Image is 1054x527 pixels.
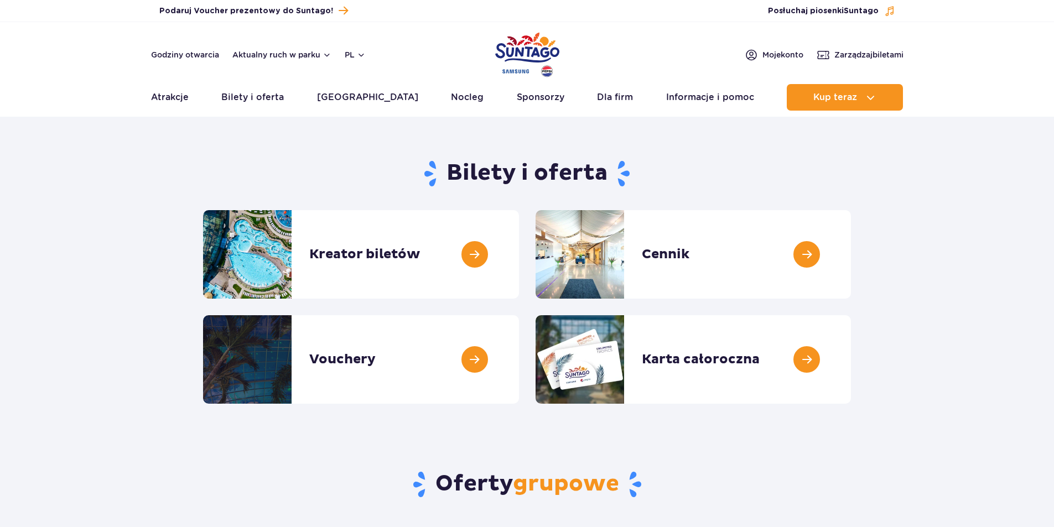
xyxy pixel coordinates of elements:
h2: Oferty [203,470,851,499]
a: Sponsorzy [517,84,564,111]
span: grupowe [513,470,619,498]
a: [GEOGRAPHIC_DATA] [317,84,418,111]
span: Suntago [844,7,879,15]
span: Moje konto [762,49,803,60]
h1: Bilety i oferta [203,159,851,188]
button: Kup teraz [787,84,903,111]
span: Podaruj Voucher prezentowy do Suntago! [159,6,333,17]
a: Mojekonto [745,48,803,61]
a: Godziny otwarcia [151,49,219,60]
a: Dla firm [597,84,633,111]
span: Kup teraz [813,92,857,102]
a: Zarządzajbiletami [817,48,904,61]
a: Park of Poland [495,28,559,79]
a: Podaruj Voucher prezentowy do Suntago! [159,3,348,18]
span: Posłuchaj piosenki [768,6,879,17]
button: pl [345,49,366,60]
a: Informacje i pomoc [666,84,754,111]
button: Aktualny ruch w parku [232,50,331,59]
span: Zarządzaj biletami [834,49,904,60]
button: Posłuchaj piosenkiSuntago [768,6,895,17]
a: Bilety i oferta [221,84,284,111]
a: Atrakcje [151,84,189,111]
a: Nocleg [451,84,484,111]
